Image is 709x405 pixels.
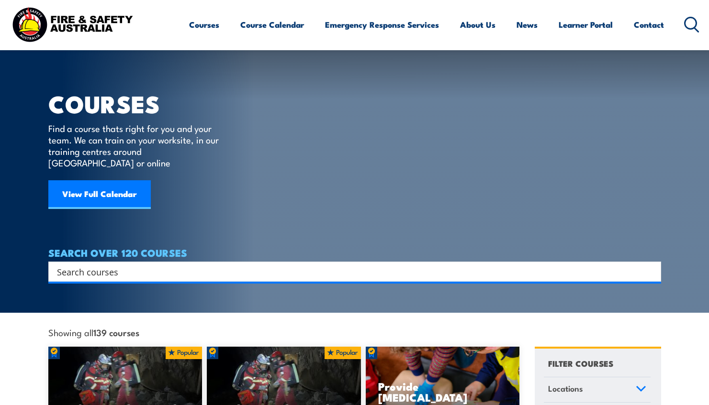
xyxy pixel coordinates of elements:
[48,180,151,209] a: View Full Calendar
[48,93,233,113] h1: COURSES
[517,12,538,37] a: News
[548,357,613,370] h4: FILTER COURSES
[48,122,223,168] p: Find a course thats right for you and your team. We can train on your worksite, in our training c...
[189,12,219,37] a: Courses
[548,382,583,395] span: Locations
[93,326,139,339] strong: 139 courses
[325,12,439,37] a: Emergency Response Services
[59,265,642,278] form: Search form
[48,327,139,337] span: Showing all
[57,264,640,279] input: Search input
[544,377,651,402] a: Locations
[460,12,495,37] a: About Us
[48,247,661,258] h4: SEARCH OVER 120 COURSES
[634,12,664,37] a: Contact
[559,12,613,37] a: Learner Portal
[240,12,304,37] a: Course Calendar
[644,265,658,278] button: Search magnifier button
